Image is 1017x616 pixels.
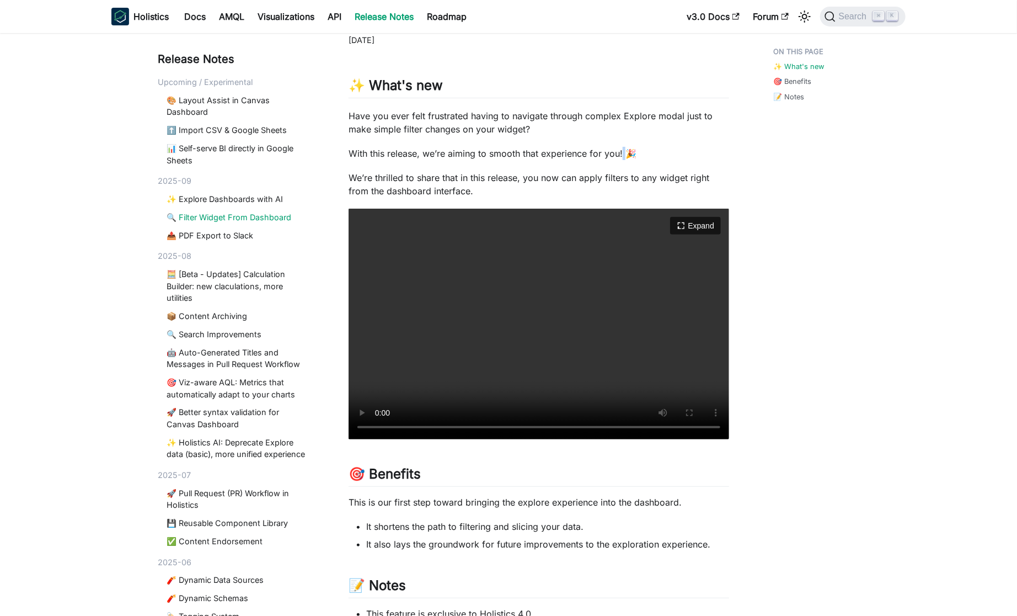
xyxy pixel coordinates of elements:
kbd: ⌘ [873,11,884,21]
div: 2025-09 [158,175,313,187]
li: It also lays the groundwork for future improvements to the exploration experience. [366,538,729,551]
span: Search [836,12,874,22]
a: HolisticsHolistics [111,8,169,25]
a: 💾 Reusable Component Library [167,517,309,529]
a: Release Notes [348,8,420,25]
a: 📤 PDF Export to Slack [167,230,309,242]
a: Forum [746,8,795,25]
div: Upcoming / Experimental [158,76,313,88]
a: API [321,8,348,25]
a: 🎯 Benefits [773,76,811,87]
a: ⬆️ Import CSV & Google Sheets [167,124,309,136]
div: Release Notes [158,51,313,67]
p: This is our first step toward bringing the explore experience into the dashboard. [349,496,729,509]
a: ✨ Explore Dashboards with AI [167,193,309,205]
a: 🔍 Filter Widget From Dashboard [167,211,309,224]
b: Holistics [133,10,169,23]
a: ✨ What's new [773,61,824,72]
li: It shortens the path to filtering and slicing your data. [366,520,729,533]
a: Roadmap [420,8,473,25]
a: 🎨 Layout Assist in Canvas Dashboard [167,94,309,118]
a: AMQL [212,8,251,25]
a: 📝 Notes [773,92,804,102]
h2: 🎯 Benefits [349,466,729,487]
time: [DATE] [349,35,374,45]
kbd: K [887,11,898,21]
a: 📦 Content Archiving [167,310,309,322]
a: 🚀 Better syntax validation for Canvas Dashboard [167,406,309,430]
p: We’re thrilled to share that in this release, you now can apply filters to any widget right from ... [349,171,729,198]
p: Have you ever felt frustrated having to navigate through complex Explore modal just to make simpl... [349,109,729,136]
video: Your browser does not support embedding video, but you can . [349,209,729,439]
nav: Blog recent posts navigation [158,51,313,616]
div: 2025-07 [158,469,313,481]
p: With this release, we’re aiming to smooth that experience for you! 🎉 [349,147,729,160]
a: 🧨 Dynamic Data Sources [167,574,309,586]
h2: 📝 Notes [349,577,729,598]
a: ✨ Holistics AI: Deprecate Explore data (basic), more unified experience [167,437,309,460]
a: 📊 Self-serve BI directly in Google Sheets [167,142,309,166]
a: v3.0 Docs [680,8,746,25]
a: Docs [178,8,212,25]
button: Expand video [670,217,721,235]
a: 🧨 Dynamic Schemas [167,592,309,604]
a: 🚀 Pull Request (PR) Workflow in Holistics [167,487,309,511]
h2: ✨ What's new [349,77,729,98]
a: 🔍 Search Improvements [167,328,309,341]
button: Switch between dark and light mode (currently light mode) [796,8,813,25]
a: ✅ Content Endorsement [167,535,309,548]
div: 2025-08 [158,250,313,262]
div: 2025-06 [158,556,313,569]
button: Search (Command+K) [820,7,906,26]
a: 🧮 [Beta - Updates] Calculation Builder: new claculations, more utilities [167,268,309,304]
a: 🤖 Auto-Generated Titles and Messages in Pull Request Workflow [167,347,309,370]
a: Visualizations [251,8,321,25]
img: Holistics [111,8,129,25]
a: 🎯 Viz-aware AQL: Metrics that automatically adapt to your charts [167,376,309,400]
